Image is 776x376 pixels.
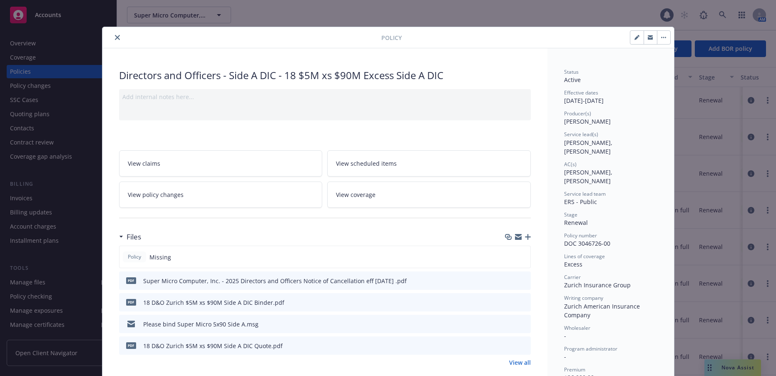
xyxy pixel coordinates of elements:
span: Stage [564,211,577,218]
span: Writing company [564,294,603,301]
div: 18 D&O Zurich $5M xs $90M Side A DIC Binder.pdf [143,298,284,307]
button: preview file [520,276,527,285]
span: Lines of coverage [564,253,605,260]
button: download file [507,320,513,329]
span: [PERSON_NAME], [PERSON_NAME] [564,139,614,155]
button: close [112,32,122,42]
span: Service lead team [564,190,606,197]
span: pdf [126,277,136,284]
span: Program administrator [564,345,617,352]
div: Please bind Super Micro 5x90 Side A.msg [143,320,259,329]
button: preview file [520,320,527,329]
span: Missing [149,253,171,261]
div: Excess [564,260,657,269]
span: Service lead(s) [564,131,598,138]
a: View coverage [327,182,531,208]
span: Renewal [564,219,588,227]
button: download file [507,341,513,350]
div: 18 D&O Zurich $5M xs $90M Side A DIC Quote.pdf [143,341,283,350]
div: Files [119,232,141,242]
div: Add internal notes here... [122,92,527,101]
span: [PERSON_NAME] [564,117,611,125]
span: pdf [126,342,136,349]
span: Zurich Insurance Group [564,281,631,289]
span: Active [564,76,581,84]
span: Carrier [564,274,581,281]
button: download file [507,298,513,307]
span: View coverage [336,190,376,199]
div: Super Micro Computer, Inc. - 2025 Directors and Officers Notice of Cancellation eff [DATE] .pdf [143,276,407,285]
h3: Files [127,232,141,242]
span: Policy [126,253,143,261]
a: View claims [119,150,323,177]
a: View scheduled items [327,150,531,177]
span: - [564,353,566,361]
span: Zurich American Insurance Company [564,302,642,319]
span: Policy [381,33,402,42]
button: preview file [520,341,527,350]
span: Producer(s) [564,110,591,117]
div: Directors and Officers - Side A DIC - 18 $5M xs $90M Excess Side A DIC [119,68,531,82]
button: download file [507,276,513,285]
span: - [564,332,566,340]
a: View all [509,358,531,367]
span: View claims [128,159,160,168]
span: Status [564,68,579,75]
span: pdf [126,299,136,305]
a: View policy changes [119,182,323,208]
span: View scheduled items [336,159,397,168]
span: [PERSON_NAME], [PERSON_NAME] [564,168,614,185]
span: Wholesaler [564,324,590,331]
span: Effective dates [564,89,598,96]
span: ERS - Public [564,198,597,206]
div: [DATE] - [DATE] [564,89,657,105]
span: View policy changes [128,190,184,199]
span: DOC 3046726-00 [564,239,610,247]
span: Premium [564,366,585,373]
span: Policy number [564,232,597,239]
button: preview file [520,298,527,307]
span: AC(s) [564,161,577,168]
